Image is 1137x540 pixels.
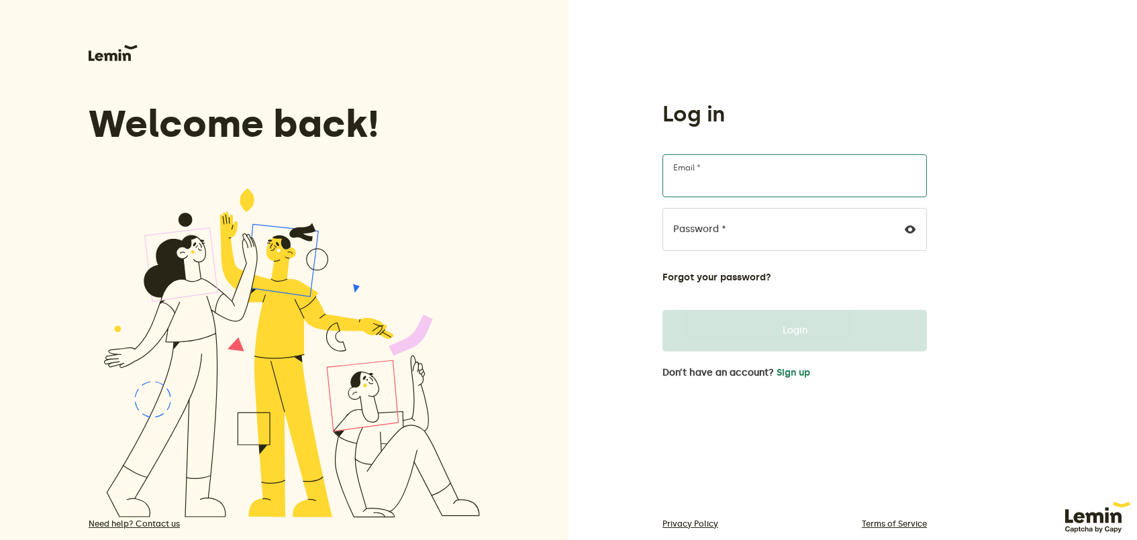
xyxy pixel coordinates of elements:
[673,162,701,173] label: Email *
[777,368,810,378] button: Sign up
[662,101,725,127] h1: Log in
[673,224,726,235] label: Password *
[662,368,774,378] span: Don’t have an account?
[662,310,927,352] button: Login
[89,103,497,146] h3: Welcome back!
[89,519,497,529] a: Need help? Contact us
[89,45,138,61] img: Lemin logo
[862,519,927,529] a: Terms of Service
[1065,502,1130,533] img: 63f920f45959a057750d25c1_lem1.svg
[662,154,927,197] input: Email *
[662,519,718,529] a: Privacy Policy
[662,272,771,283] button: Forgot your password?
